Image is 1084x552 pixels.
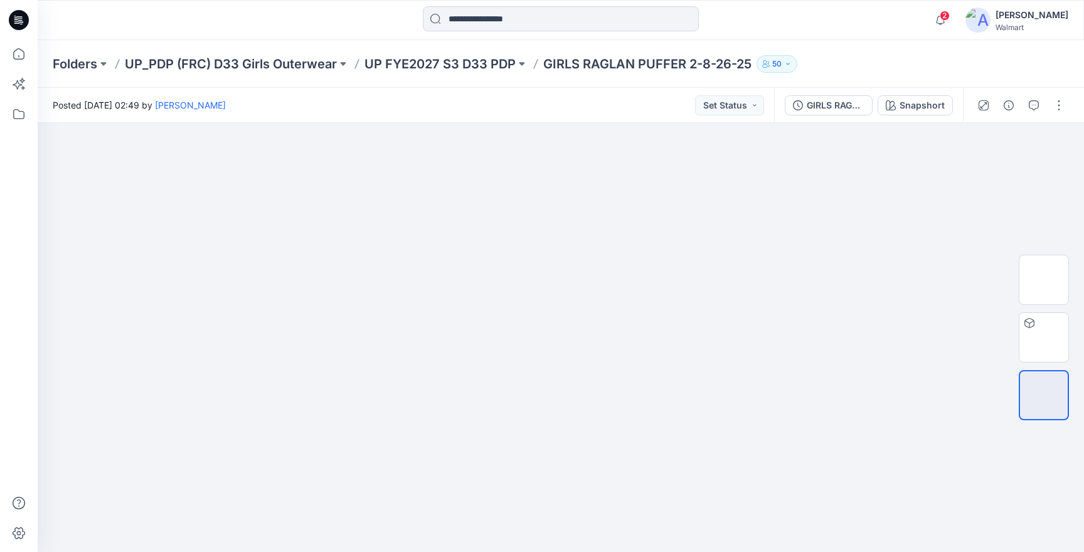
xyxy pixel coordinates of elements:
img: avatar [965,8,991,33]
a: Folders [53,55,97,73]
p: 50 [772,57,782,71]
button: 50 [757,55,797,73]
div: Walmart [996,23,1068,32]
div: [PERSON_NAME] [996,8,1068,23]
span: 2 [940,11,950,21]
div: GIRLS RAGLAN PUFFER 2-8-26-25 [807,98,864,112]
button: GIRLS RAGLAN PUFFER 2-8-26-25 [785,95,873,115]
a: UP_PDP (FRC) D33 Girls Outerwear [125,55,337,73]
button: Details [999,95,1019,115]
p: GIRLS RAGLAN PUFFER 2-8-26-25 [543,55,752,73]
span: Posted [DATE] 02:49 by [53,98,226,112]
a: UP FYE2027 S3 D33 PDP [364,55,516,73]
button: Snapshort [878,95,953,115]
a: [PERSON_NAME] [155,100,226,110]
div: Snapshort [900,98,945,112]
